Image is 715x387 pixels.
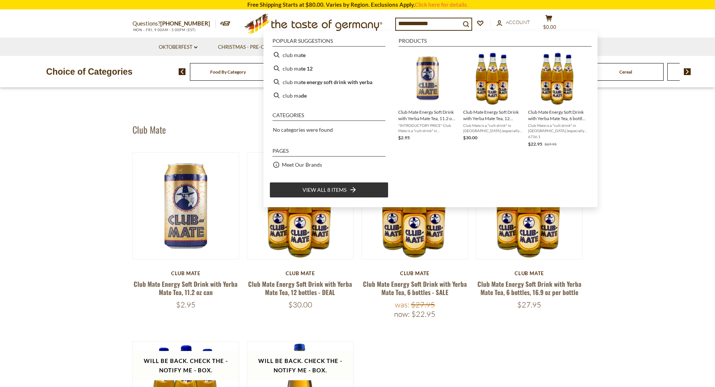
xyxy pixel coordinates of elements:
[538,15,560,33] button: $0.00
[273,126,333,133] span: No categories were found
[528,134,587,139] span: 6736-1
[684,68,691,75] img: next arrow
[133,153,239,259] img: Club
[218,43,282,51] a: Christmas - PRE-ORDER
[528,51,587,148] a: Club Mate Energy Soft Drink with Yerba Mate Tea, 6 bottles - SALEClub Mate is a "cult drink" in [...
[363,279,467,297] a: Club Mate Energy Soft Drink with Yerba Mate Tea, 6 bottles - SALE
[269,75,388,89] li: club mate energy soft drink with yerba
[269,158,388,172] li: Meet Our Brands
[248,279,352,297] a: Club Mate Energy Soft Drink with Yerba Mate Tea, 12 bottles - DEAL
[395,48,460,151] li: Club Mate Energy Soft Drink with Yerba Mate Tea, 11.2 oz can
[497,18,530,27] a: Account
[415,1,468,8] a: Click here for details.
[282,160,322,169] a: Meet Our Brands
[160,20,210,27] a: [PHONE_NUMBER]
[463,135,477,140] span: $30.00
[398,135,410,140] span: $2.95
[398,109,457,122] span: Club Mate Energy Soft Drink with Yerba Mate Tea, 11.2 oz can
[545,142,557,146] span: $27.95
[398,123,457,133] span: *INTRODUCTORY PRICE* Club Mate is a "cult drink" in [GEOGRAPHIC_DATA] (especially [GEOGRAPHIC_DAT...
[132,124,166,135] h1: Club Mate
[399,38,592,47] li: Products
[179,68,186,75] img: previous arrow
[400,51,455,105] img: Club Mate Can
[394,309,410,319] label: Now:
[517,300,541,309] span: $27.95
[272,148,385,157] li: Pages
[159,43,197,51] a: Oktoberfest
[132,270,239,276] div: Club Mate
[303,186,346,194] span: View all 8 items
[176,300,196,309] span: $2.95
[132,19,216,29] p: Questions?
[411,300,435,309] span: $27.95
[543,24,556,30] span: $0.00
[463,123,522,133] span: Club Mate is a "cult drink" in [GEOGRAPHIC_DATA] (especially [GEOGRAPHIC_DATA]) among fans of rav...
[269,48,388,62] li: club mate
[263,31,598,207] div: Instant Search Results
[477,279,581,297] a: Club Mate Energy Soft Drink with Yerba Mate Tea, 6 bottles, 16.9 oz per bottle
[398,51,457,148] a: Club Mate CanClub Mate Energy Soft Drink with Yerba Mate Tea, 11.2 oz can*INTRODUCTORY PRICE* Clu...
[619,69,632,75] a: Cereal
[411,309,435,319] span: $22.95
[361,270,468,276] div: Club Mate
[301,91,307,100] b: de
[210,69,246,75] a: Food By Category
[463,109,522,122] span: Club Mate Energy Soft Drink with Yerba Mate Tea, 12 bottles - DEAL
[247,153,354,259] img: Club
[272,113,385,121] li: Categories
[247,270,354,276] div: Club Mate
[528,141,542,147] span: $22.95
[528,123,587,133] span: Club Mate is a "cult drink" in [GEOGRAPHIC_DATA] (especially [GEOGRAPHIC_DATA]) among fans of rav...
[301,64,313,73] b: te 12
[288,300,312,309] span: $30.00
[132,28,196,32] span: MON - FRI, 9:00AM - 5:00PM (EST)
[272,38,385,47] li: Popular suggestions
[506,19,530,25] span: Account
[269,182,388,198] li: View all 8 items
[269,62,388,75] li: club mate 12
[525,48,590,151] li: Club Mate Energy Soft Drink with Yerba Mate Tea, 6 bottles - SALE
[301,51,306,59] b: te
[134,279,238,297] a: Club Mate Energy Soft Drink with Yerba Mate Tea, 11.2 oz can
[463,51,522,148] a: Club Mate Energy Soft Drink with Yerba Mate Tea, 12 bottles - DEALClub Mate is a "cult drink" in ...
[476,270,583,276] div: Club Mate
[301,78,372,86] b: te energy soft drink with yerba
[395,300,409,309] label: Was:
[528,109,587,122] span: Club Mate Energy Soft Drink with Yerba Mate Tea, 6 bottles - SALE
[269,89,388,102] li: club made
[460,48,525,151] li: Club Mate Energy Soft Drink with Yerba Mate Tea, 12 bottles - DEAL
